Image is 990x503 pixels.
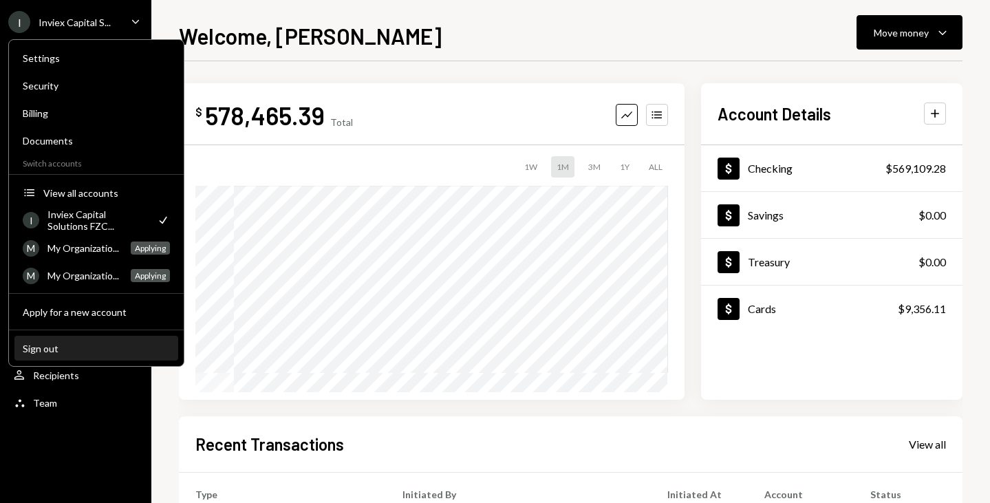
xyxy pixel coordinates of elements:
div: Cards [748,302,776,315]
div: $ [195,105,202,119]
div: Total [330,116,353,128]
div: 3M [583,156,606,178]
div: Applying [131,269,170,282]
div: Treasury [748,255,790,268]
div: Security [23,80,170,92]
a: Treasury$0.00 [701,239,962,285]
div: $9,356.11 [898,301,946,317]
div: Savings [748,208,784,222]
div: Move money [874,25,929,40]
div: $569,109.28 [885,160,946,177]
div: I [8,11,30,33]
div: 1M [551,156,574,178]
div: Switch accounts [9,156,184,169]
button: Apply for a new account [14,300,178,325]
div: ALL [643,156,668,178]
div: My Organizatio... [47,242,122,254]
div: $0.00 [918,207,946,224]
div: View all [909,438,946,451]
div: Settings [23,52,170,64]
div: Checking [748,162,793,175]
button: View all accounts [14,181,178,206]
div: Applying [131,242,170,255]
a: MMy Organizatio...Applying [14,263,178,288]
div: Inviex Capital S... [39,17,111,28]
div: Sign out [23,343,170,354]
div: Apply for a new account [23,306,170,318]
div: Recipients [33,370,79,381]
div: M [23,240,39,257]
div: View all accounts [43,187,170,199]
div: $0.00 [918,254,946,270]
a: Documents [14,128,178,153]
a: View all [909,436,946,451]
a: MMy Organizatio...Applying [14,235,178,260]
a: Settings [14,45,178,70]
div: I [23,212,39,228]
div: 1Y [614,156,635,178]
a: Security [14,73,178,98]
div: Documents [23,135,170,147]
a: Checking$569,109.28 [701,145,962,191]
div: Team [33,397,57,409]
h2: Account Details [718,103,831,125]
div: Inviex Capital Solutions FZC... [47,208,148,232]
a: Recipients [8,363,143,387]
a: Team [8,390,143,415]
a: Cards$9,356.11 [701,286,962,332]
div: 1W [519,156,543,178]
a: Savings$0.00 [701,192,962,238]
h1: Welcome, [PERSON_NAME] [179,22,442,50]
div: My Organizatio... [47,270,122,281]
button: Sign out [14,336,178,361]
div: 578,465.39 [205,100,325,131]
a: Billing [14,100,178,125]
h2: Recent Transactions [195,433,344,456]
div: M [23,268,39,284]
div: Billing [23,107,170,119]
button: Move money [857,15,962,50]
